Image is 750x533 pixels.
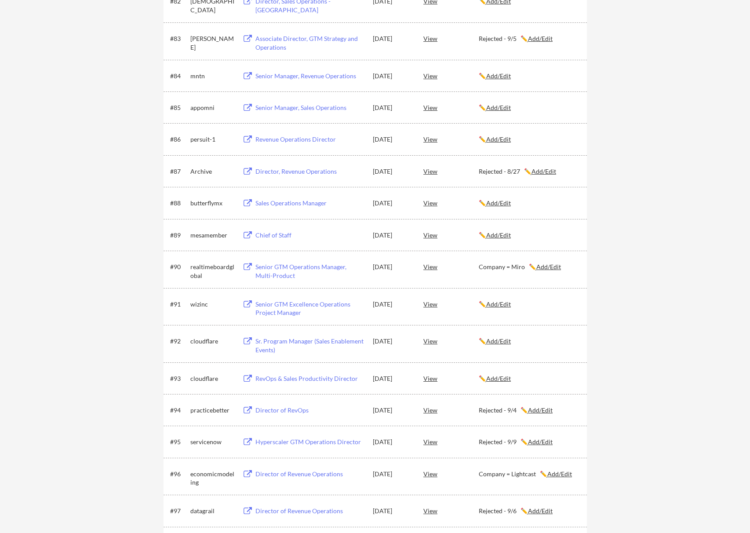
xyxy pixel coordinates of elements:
[373,72,411,80] div: [DATE]
[486,337,511,345] u: Add/Edit
[479,135,579,144] div: ✏️
[170,337,187,346] div: #92
[255,167,364,176] div: Director, Revenue Operations
[486,231,511,239] u: Add/Edit
[190,438,234,446] div: servicenow
[528,406,553,414] u: Add/Edit
[190,470,234,487] div: economicmodeling
[479,470,579,478] div: Company = Lightcast ✏️
[423,99,479,115] div: View
[190,300,234,309] div: wizinc
[479,199,579,208] div: ✏️
[423,296,479,312] div: View
[170,72,187,80] div: #84
[373,406,411,415] div: [DATE]
[255,406,364,415] div: Director of RevOps
[486,199,511,207] u: Add/Edit
[373,135,411,144] div: [DATE]
[547,470,572,478] u: Add/Edit
[190,231,234,240] div: mesamember
[536,263,561,270] u: Add/Edit
[373,263,411,271] div: [DATE]
[479,406,579,415] div: Rejected - 9/4 ✏️
[255,507,364,515] div: Director of Revenue Operations
[255,72,364,80] div: Senior Manager, Revenue Operations
[255,374,364,383] div: RevOps & Sales Productivity Director
[190,507,234,515] div: datagrail
[170,135,187,144] div: #86
[479,300,579,309] div: ✏️
[373,300,411,309] div: [DATE]
[170,167,187,176] div: #87
[479,263,579,271] div: Company = Miro ✏️
[486,104,511,111] u: Add/Edit
[423,259,479,274] div: View
[423,333,479,349] div: View
[255,135,364,144] div: Revenue Operations Director
[528,438,553,445] u: Add/Edit
[423,466,479,482] div: View
[479,34,579,43] div: Rejected - 9/5 ✏️
[190,135,234,144] div: persuit-1
[479,231,579,240] div: ✏️
[255,231,364,240] div: Chief of Staff
[486,135,511,143] u: Add/Edit
[479,438,579,446] div: Rejected - 9/9 ✏️
[423,503,479,518] div: View
[255,34,364,51] div: Associate Director, GTM Strategy and Operations
[190,337,234,346] div: cloudflare
[373,231,411,240] div: [DATE]
[255,337,364,354] div: Sr. Program Manager (Sales Enablement Events)
[423,402,479,418] div: View
[170,507,187,515] div: #97
[255,470,364,478] div: Director of Revenue Operations
[170,374,187,383] div: #93
[190,263,234,280] div: realtimeboardglobal
[423,163,479,179] div: View
[170,263,187,271] div: #90
[528,35,553,42] u: Add/Edit
[479,103,579,112] div: ✏️
[479,337,579,346] div: ✏️
[255,300,364,317] div: Senior GTM Excellence Operations Project Manager
[170,470,187,478] div: #96
[479,507,579,515] div: Rejected - 9/6 ✏️
[532,168,556,175] u: Add/Edit
[170,438,187,446] div: #95
[486,72,511,80] u: Add/Edit
[255,438,364,446] div: Hyperscaler GTM Operations Director
[479,167,579,176] div: Rejected - 8/27 ✏️
[486,375,511,382] u: Add/Edit
[373,199,411,208] div: [DATE]
[373,470,411,478] div: [DATE]
[170,199,187,208] div: #88
[479,72,579,80] div: ✏️
[423,30,479,46] div: View
[373,337,411,346] div: [DATE]
[190,167,234,176] div: Archive
[528,507,553,515] u: Add/Edit
[190,199,234,208] div: butterflymx
[423,195,479,211] div: View
[255,199,364,208] div: Sales Operations Manager
[190,103,234,112] div: appomni
[423,68,479,84] div: View
[170,103,187,112] div: #85
[170,231,187,240] div: #89
[190,72,234,80] div: mntn
[423,434,479,449] div: View
[423,227,479,243] div: View
[373,374,411,383] div: [DATE]
[190,34,234,51] div: [PERSON_NAME]
[486,300,511,308] u: Add/Edit
[423,131,479,147] div: View
[373,34,411,43] div: [DATE]
[373,507,411,515] div: [DATE]
[190,406,234,415] div: practicebetter
[423,370,479,386] div: View
[255,263,364,280] div: Senior GTM Operations Manager, Multi-Product
[170,300,187,309] div: #91
[190,374,234,383] div: cloudflare
[255,103,364,112] div: Senior Manager, Sales Operations
[373,438,411,446] div: [DATE]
